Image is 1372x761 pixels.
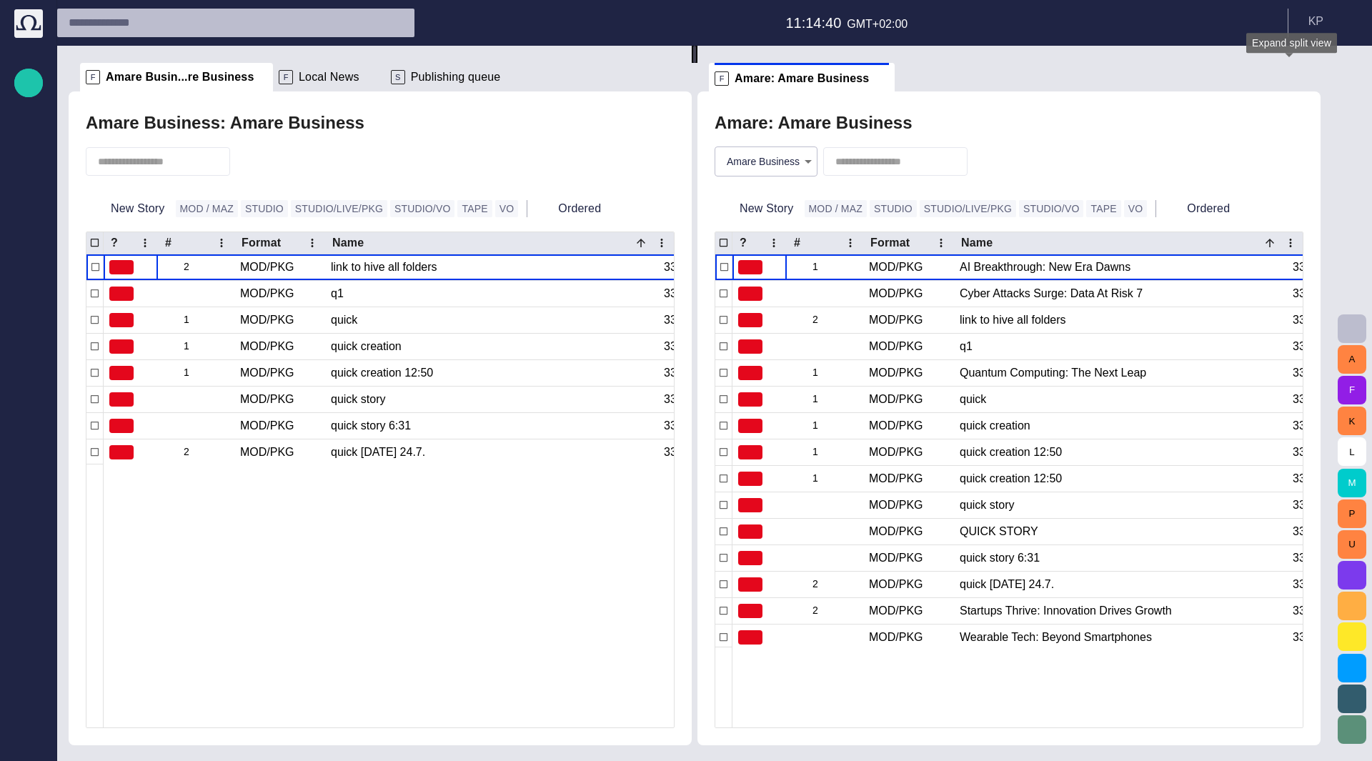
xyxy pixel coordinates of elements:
div: FAmare Busin...re Business [80,63,273,91]
div: 3331996021 [1293,524,1356,539]
button: STUDIO/LIVE/PKG [291,200,387,217]
p: AI Assistant [20,501,37,515]
div: 3331813209 [1293,444,1356,460]
div: MOD/PKG [240,365,294,381]
span: AI Assistant [20,501,37,518]
span: Publishing queue [20,158,37,175]
div: 1 [792,254,857,280]
p: [PERSON_NAME]'s media (playout) [20,329,37,344]
div: AI Assistant [14,495,43,524]
div: 1 [792,413,857,439]
div: 3331627856 [664,392,727,407]
span: Administration [20,444,37,461]
div: 3331627830 [1293,392,1356,407]
span: Media-test with filter [20,301,37,318]
div: 3331627860 [1293,550,1356,566]
div: Quantum Computing: The Next Leap [960,360,1281,386]
p: Media [20,272,37,287]
p: My OctopusX [20,215,37,229]
p: F [279,70,293,84]
button: VO [1124,200,1148,217]
span: [URL][DOMAIN_NAME] [20,472,37,489]
div: 3334154813 [1293,339,1356,354]
div: MOD/PKG [869,444,923,460]
div: 3331813204 [1293,577,1356,592]
p: Local News [20,129,37,144]
button: Ordered [533,196,606,222]
p: Publishing queue [20,158,37,172]
p: [URL][DOMAIN_NAME] [20,472,37,487]
span: Amare Busin...re Business [106,70,254,84]
div: MOD/PKG [869,392,923,407]
p: Administration [20,444,37,458]
button: Format column menu [302,233,322,253]
div: 3331813209 [664,365,727,381]
div: quick [960,387,1281,412]
button: Name column menu [652,233,672,253]
p: Rundowns [20,358,37,372]
button: MOD / MAZ [805,200,867,217]
button: Sort [631,233,651,253]
button: Format column menu [931,233,951,253]
div: Media-test with filter [14,295,43,324]
button: ? column menu [764,233,784,253]
div: MOD/PKG [869,603,923,619]
h2: Amare: Amare Business [715,113,913,133]
button: Ordered [1162,196,1235,222]
div: MOD/PKG [240,286,294,302]
button: TAPE [457,200,492,217]
p: Media-test with filter [20,301,37,315]
div: 3331627856 [1293,497,1356,513]
div: 2 [164,439,229,465]
button: Sort [1260,233,1280,253]
span: Editorial Admin [20,415,37,432]
div: MOD/PKG [869,550,923,566]
span: Media [20,272,37,289]
button: KP [1297,9,1363,34]
button: STUDIO/VO [1019,200,1084,217]
div: 1 [792,387,857,412]
div: 3331996006 [664,259,727,275]
div: 3331813204 [664,444,727,460]
div: MOD/PKG [869,286,923,302]
div: MOD/PKG [869,339,923,354]
div: [URL][DOMAIN_NAME] [14,467,43,495]
div: AI Breakthrough: New Era Dawns [960,254,1281,280]
button: M [1338,469,1366,497]
div: 2 [792,307,857,333]
p: GMT+02:00 [847,16,908,33]
span: Local News [20,129,37,146]
p: Rundowns 2 [20,387,37,401]
button: K [1338,407,1366,435]
div: MOD/PKG [240,444,294,460]
div: MOD/PKG [869,497,923,513]
div: 1 [164,307,229,333]
div: 2 [792,572,857,597]
div: Name [961,236,1013,250]
div: 3331813209 [1293,471,1356,487]
div: Amare Business [715,147,817,176]
button: TAPE [1086,200,1120,217]
button: P [1338,499,1366,528]
div: quick story 6:31 [960,545,1281,571]
div: 3327182358 [1293,365,1356,381]
div: quick creation [331,334,652,359]
img: Octopus News Room [14,9,43,38]
span: Story folders [20,186,37,204]
div: ? [111,236,118,250]
div: MOD/PKG [240,418,294,434]
div: Octopus [14,524,43,552]
div: 1 [792,466,857,492]
div: 3327182338 [1293,603,1356,619]
p: K P [1308,13,1323,30]
button: MOD / MAZ [176,200,238,217]
button: L [1338,437,1366,466]
span: Expand split view [1252,36,1331,50]
div: # [165,236,171,250]
div: MOD/PKG [869,365,923,381]
div: QUICK STORY [960,519,1281,544]
button: VO [495,200,519,217]
div: 2 [164,254,229,280]
button: New Story [86,196,170,222]
div: SPublishing queue [385,63,527,91]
